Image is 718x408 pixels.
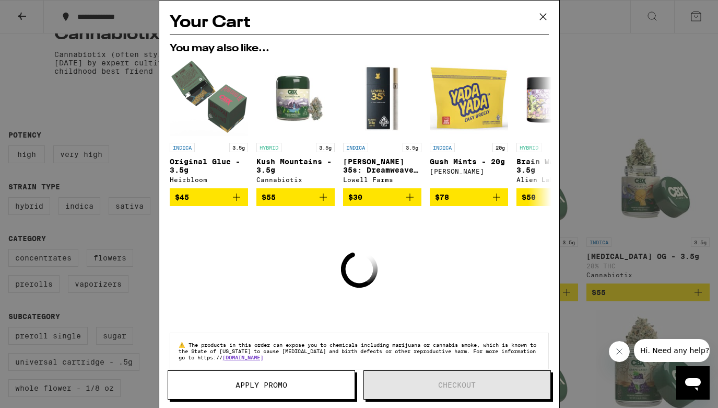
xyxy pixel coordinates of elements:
button: Add to bag [343,188,421,206]
img: Cannabiotix - Kush Mountains - 3.5g [256,59,335,138]
span: Apply Promo [236,381,287,389]
span: The products in this order can expose you to chemicals including marijuana or cannabis smoke, whi... [179,342,536,360]
img: Heirbloom - Original Glue - 3.5g [170,59,248,138]
a: [DOMAIN_NAME] [222,354,263,360]
p: 3.5g [316,143,335,152]
a: Open page for Lowell 35s: Dreamweaver 10 Pack - 3.5g from Lowell Farms [343,59,421,188]
a: Open page for Original Glue - 3.5g from Heirbloom [170,59,248,188]
a: Open page for Kush Mountains - 3.5g from Cannabiotix [256,59,335,188]
p: INDICA [430,143,455,152]
p: 3.5g [229,143,248,152]
span: $55 [262,193,276,201]
h2: Your Cart [170,11,549,35]
button: Add to bag [516,188,595,206]
span: $45 [175,193,189,201]
img: Alien Labs - Brain Wash - 3.5g [516,59,595,138]
span: Checkout [438,381,476,389]
div: [PERSON_NAME] [430,168,508,175]
button: Add to bag [430,188,508,206]
iframe: Message from company [634,339,710,362]
a: Open page for Gush Mints - 20g from Yada Yada [430,59,508,188]
span: $50 [522,193,536,201]
div: Heirbloom [170,176,248,183]
img: Lowell Farms - Lowell 35s: Dreamweaver 10 Pack - 3.5g [343,59,421,138]
p: HYBRID [516,143,542,152]
p: [PERSON_NAME] 35s: Dreamweaver 10 Pack - 3.5g [343,157,421,174]
p: INDICA [343,143,368,152]
button: Checkout [363,370,551,400]
span: $30 [348,193,362,201]
span: $78 [435,193,449,201]
button: Apply Promo [168,370,355,400]
h2: You may also like... [170,43,549,54]
p: Kush Mountains - 3.5g [256,157,335,174]
p: INDICA [170,143,195,152]
p: 3.5g [403,143,421,152]
button: Add to bag [170,188,248,206]
iframe: Button to launch messaging window [676,366,710,400]
p: Brain Wash - 3.5g [516,157,595,174]
a: Open page for Brain Wash - 3.5g from Alien Labs [516,59,595,188]
p: 20g [492,143,508,152]
span: ⚠️ [179,342,189,348]
p: Original Glue - 3.5g [170,157,248,174]
button: Add to bag [256,188,335,206]
div: Cannabiotix [256,176,335,183]
p: Gush Mints - 20g [430,157,508,166]
div: Lowell Farms [343,176,421,183]
iframe: Close message [609,341,630,362]
p: HYBRID [256,143,281,152]
img: Yada Yada - Gush Mints - 20g [430,59,508,138]
div: Alien Labs [516,176,595,183]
